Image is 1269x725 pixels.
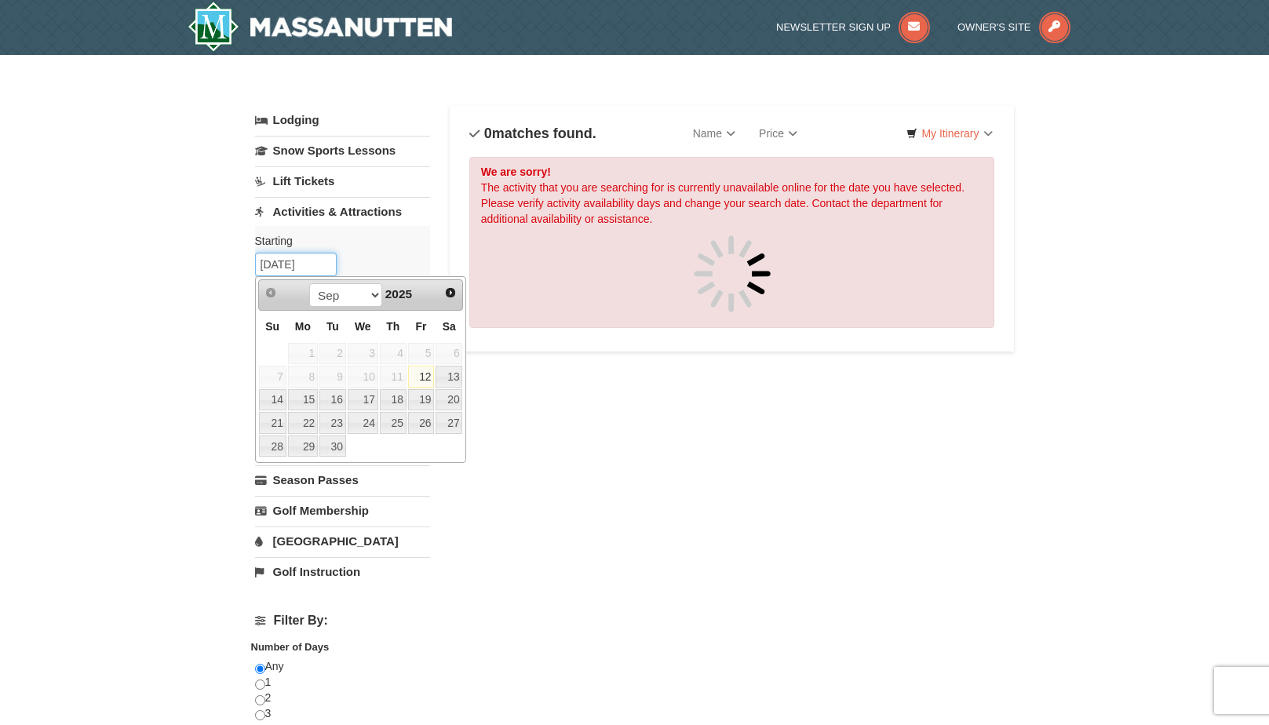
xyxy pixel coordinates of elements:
[255,233,418,249] label: Starting
[319,366,346,388] span: 9
[896,122,1002,145] a: My Itinerary
[484,126,492,141] span: 0
[259,366,286,388] span: 7
[380,343,407,365] span: 4
[436,366,462,388] a: 13
[957,21,1070,33] a: Owner's Site
[288,343,318,365] span: 1
[264,286,277,299] span: Prev
[255,197,430,226] a: Activities & Attractions
[259,412,286,434] a: 21
[319,435,346,457] a: 30
[408,412,435,434] a: 26
[251,641,330,653] strong: Number of Days
[255,614,430,628] h4: Filter By:
[288,412,318,434] a: 22
[348,343,378,365] span: 3
[776,21,891,33] span: Newsletter Sign Up
[255,136,430,165] a: Snow Sports Lessons
[288,366,318,388] span: 8
[386,320,399,333] span: Thursday
[255,526,430,556] a: [GEOGRAPHIC_DATA]
[288,389,318,411] a: 15
[436,412,462,434] a: 27
[348,412,378,434] a: 24
[355,320,371,333] span: Wednesday
[380,366,407,388] span: 11
[255,106,430,134] a: Lodging
[188,2,453,52] img: Massanutten Resort Logo
[255,496,430,525] a: Golf Membership
[776,21,930,33] a: Newsletter Sign Up
[444,286,457,299] span: Next
[319,343,346,365] span: 2
[385,287,412,301] span: 2025
[408,366,435,388] a: 12
[436,343,462,365] span: 6
[188,2,453,52] a: Massanutten Resort
[957,21,1031,33] span: Owner's Site
[693,235,771,313] img: spinner.gif
[443,320,456,333] span: Saturday
[436,389,462,411] a: 20
[288,435,318,457] a: 29
[255,166,430,195] a: Lift Tickets
[380,412,407,434] a: 25
[261,282,283,304] a: Prev
[255,465,430,494] a: Season Passes
[439,282,461,304] a: Next
[348,366,378,388] span: 10
[469,157,995,328] div: The activity that you are searching for is currently unavailable online for the date you have sel...
[348,389,378,411] a: 17
[259,435,286,457] a: 28
[747,118,809,149] a: Price
[408,343,435,365] span: 5
[408,389,435,411] a: 19
[265,320,279,333] span: Sunday
[255,557,430,586] a: Golf Instruction
[681,118,747,149] a: Name
[380,389,407,411] a: 18
[326,320,339,333] span: Tuesday
[469,126,596,141] h4: matches found.
[416,320,427,333] span: Friday
[319,389,346,411] a: 16
[259,389,286,411] a: 14
[295,320,311,333] span: Monday
[481,166,551,178] strong: We are sorry!
[319,412,346,434] a: 23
